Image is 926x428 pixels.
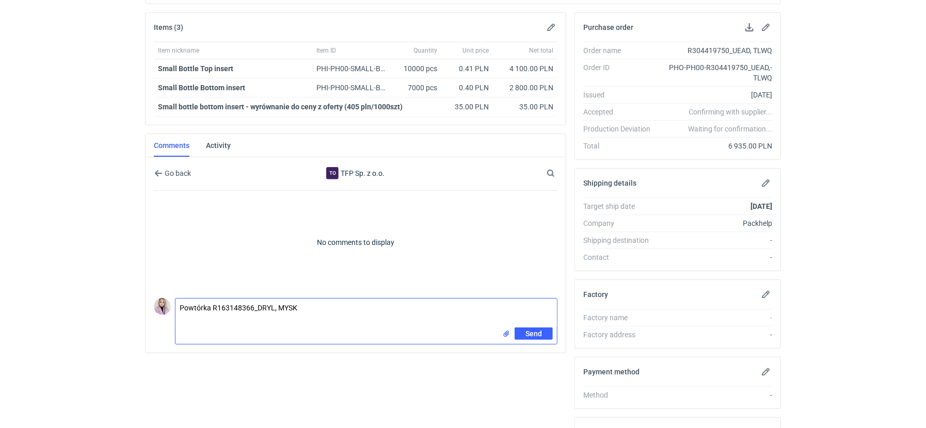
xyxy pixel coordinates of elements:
div: Production Deviation [583,124,659,134]
div: PHI-PH00-SMALL-BOTTLE-BOTTOM-INSERT [316,83,386,93]
div: Factory name [583,312,659,323]
div: R304419750_UEAD, TLWQ [659,45,772,56]
div: Company [583,218,659,228]
div: Total [583,141,659,151]
span: Net total [529,46,553,55]
div: 2 800.00 PLN [497,83,553,93]
div: Contact [583,252,659,262]
h2: Items (3) [154,23,183,31]
em: Waiting for confirmation... [688,124,772,134]
div: PHO-PH00-R304419750_UEAD,-TLWQ [659,62,772,83]
div: - [659,312,772,323]
a: Activity [206,134,231,157]
div: 10000 pcs [390,59,441,78]
div: PHI-PH00-SMALL-BOTTLE-TOP-INSERT [316,63,386,74]
p: No comments to display [154,191,557,294]
div: Order ID [583,62,659,83]
div: [DATE] [659,90,772,100]
div: 4 100.00 PLN [497,63,553,74]
div: 35.00 PLN [445,102,489,112]
div: 0.40 PLN [445,83,489,93]
span: Go back [163,170,191,177]
span: Item nickname [158,46,199,55]
a: Comments [154,134,189,157]
div: - [659,330,772,340]
div: Factory address [583,330,659,340]
div: - [659,390,772,400]
div: 6 935.00 PLN [659,141,772,151]
div: TFP Sp. z o.o. [271,167,440,179]
a: Small Bottle Top insert [158,64,233,73]
textarea: Powtórka R163148366_DRYL, MYSK [175,299,557,327]
div: Target ship date [583,201,659,211]
button: Go back [154,167,191,179]
h2: Payment method [583,368,640,376]
div: Issued [583,90,659,100]
button: Download PO [743,21,756,34]
button: Edit purchase order [760,21,772,34]
button: Edit shipping details [760,177,772,189]
span: Unit price [462,46,489,55]
img: Klaudia Wiśniewska [154,298,171,315]
input: Search [545,167,578,179]
div: Shipping destination [583,235,659,245]
div: Packhelp [659,218,772,228]
div: - [659,252,772,262]
span: Send [525,330,542,337]
div: Accepted [583,107,659,117]
strong: [DATE] [751,202,772,210]
h2: Shipping details [583,179,636,187]
div: - [659,235,772,245]
figcaption: To [326,167,339,179]
h2: Factory [583,290,608,299]
div: TFP Sp. z o.o. [326,167,339,179]
button: Send [515,327,553,340]
div: 35.00 PLN [497,102,553,112]
div: Order name [583,45,659,56]
button: Edit items [545,21,557,34]
div: 7000 pcs [390,78,441,97]
div: Method [583,390,659,400]
span: Quantity [413,46,437,55]
a: Small Bottle Bottom insert [158,84,245,92]
em: Confirming with supplier... [689,108,772,116]
h2: Purchase order [583,23,633,31]
button: Edit payment method [760,366,772,378]
button: Edit factory details [760,288,772,301]
span: Item ID [316,46,336,55]
div: 0.41 PLN [445,63,489,74]
strong: Small bottle bottom insert - wyrównanie do ceny z oferty (405 pln/1000szt) [158,103,403,111]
